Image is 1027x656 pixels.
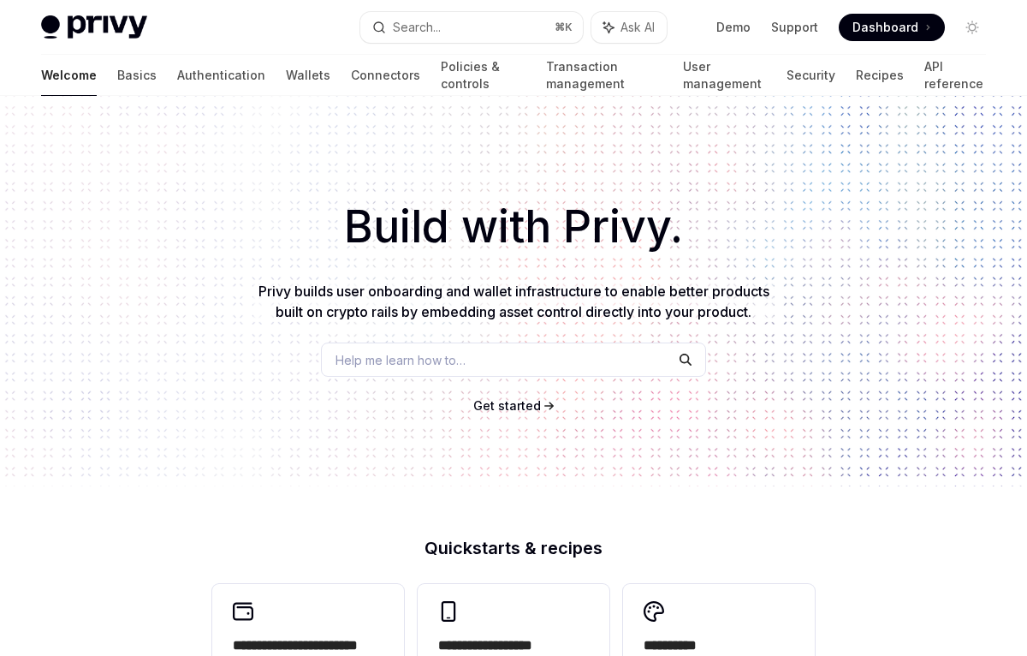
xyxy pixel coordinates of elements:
a: Transaction management [546,55,662,96]
button: Ask AI [591,12,667,43]
a: Authentication [177,55,265,96]
h1: Build with Privy. [27,194,1000,260]
a: Recipes [856,55,904,96]
a: Demo [716,19,751,36]
a: User management [683,55,766,96]
a: Security [787,55,835,96]
img: light logo [41,15,147,39]
a: Policies & controls [441,55,525,96]
button: Toggle dark mode [959,14,986,41]
a: Support [771,19,818,36]
button: Search...⌘K [360,12,582,43]
a: Wallets [286,55,330,96]
span: Privy builds user onboarding and wallet infrastructure to enable better products built on crypto ... [258,283,769,320]
a: Connectors [351,55,420,96]
span: ⌘ K [555,21,573,34]
span: Get started [473,398,541,413]
div: Search... [393,17,441,38]
span: Dashboard [852,19,918,36]
span: Help me learn how to… [335,351,466,369]
a: Basics [117,55,157,96]
span: Ask AI [620,19,655,36]
a: Dashboard [839,14,945,41]
h2: Quickstarts & recipes [212,540,815,557]
a: API reference [924,55,986,96]
a: Get started [473,397,541,414]
a: Welcome [41,55,97,96]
